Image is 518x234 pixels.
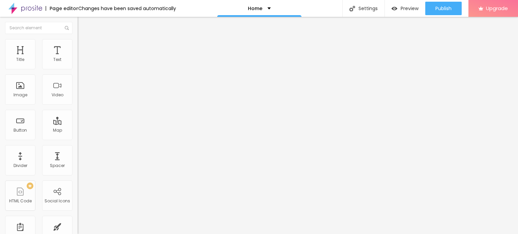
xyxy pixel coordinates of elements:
p: Home [248,6,262,11]
div: Text [53,57,61,62]
button: Preview [385,2,425,15]
img: view-1.svg [392,6,397,11]
div: Page editor [46,6,78,11]
img: Icone [349,6,355,11]
div: Title [16,57,24,62]
div: HTML Code [9,199,32,203]
div: Video [52,93,63,97]
span: Publish [435,6,452,11]
div: Social Icons [45,199,70,203]
iframe: Editor [78,17,518,234]
div: Image [13,93,27,97]
div: Spacer [50,163,65,168]
img: Icone [65,26,69,30]
div: Divider [13,163,27,168]
div: Button [13,128,27,133]
div: Map [53,128,62,133]
div: Changes have been saved automatically [78,6,176,11]
span: Preview [401,6,419,11]
button: Publish [425,2,462,15]
input: Search element [5,22,73,34]
span: Upgrade [486,5,508,11]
